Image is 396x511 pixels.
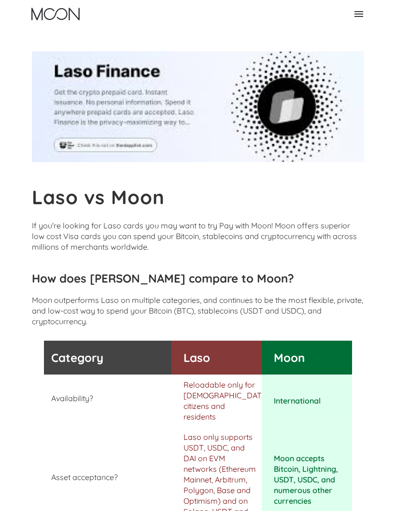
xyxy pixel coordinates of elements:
h3: How does [PERSON_NAME] compare to Moon? [32,271,364,286]
h3: Moon [274,350,340,365]
p: Availability? [51,393,159,404]
p: International [274,395,340,406]
p: Moon outperforms Laso on multiple categories, and continues to be the most flexible, private, and... [32,295,364,327]
p: If you're looking for Laso cards you may want to try Pay with Moon! Moon offers superior low cost... [32,220,364,252]
p: Asset acceptance? [51,472,159,482]
img: Moon Logo [31,8,80,20]
p: Moon accepts Bitcoin, Lightning, USDT, USDC, and numerous other currencies [274,453,340,506]
p: Reloadable only for [DEMOGRAPHIC_DATA] citizens and residents [184,379,257,422]
b: Laso vs Moon [32,185,165,209]
h3: Laso [184,350,257,365]
h3: Category [51,350,159,365]
a: home [31,8,80,20]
